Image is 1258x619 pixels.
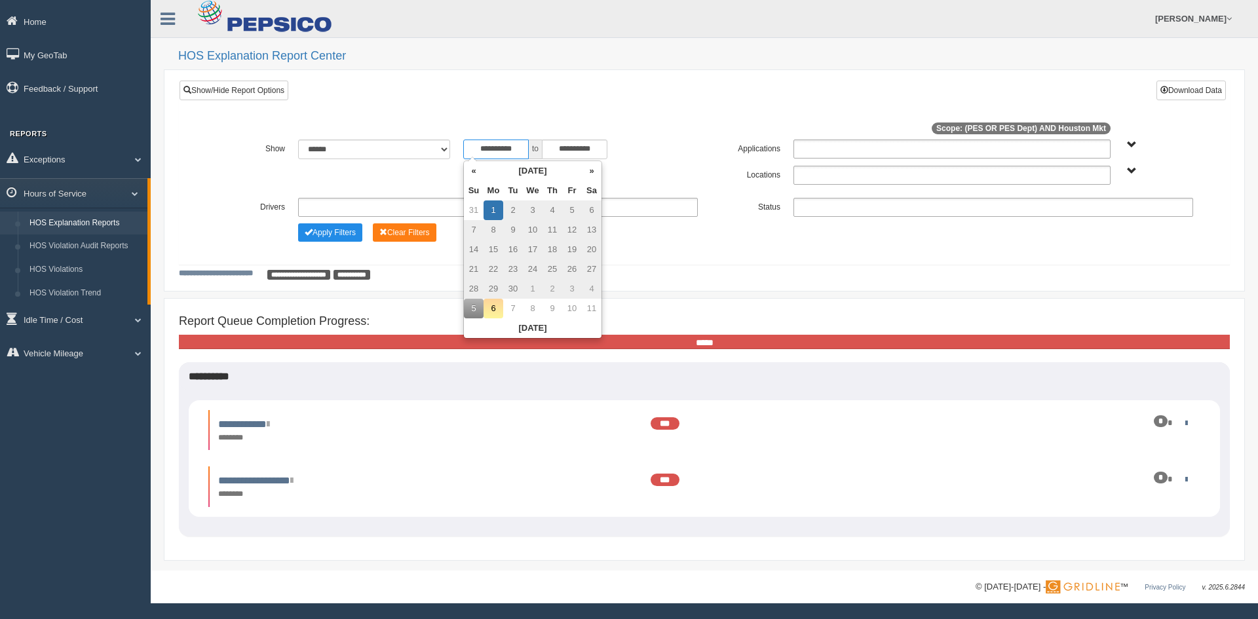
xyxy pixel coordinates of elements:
[1156,81,1226,100] button: Download Data
[582,279,601,299] td: 4
[464,240,484,259] td: 14
[503,200,523,220] td: 2
[1145,584,1185,591] a: Privacy Policy
[543,181,562,200] th: Th
[529,140,542,159] span: to
[464,220,484,240] td: 7
[543,200,562,220] td: 4
[932,122,1111,134] span: Scope: (PES OR PES Dept) AND Houston Mkt
[523,279,543,299] td: 1
[704,140,787,155] label: Applications
[503,279,523,299] td: 30
[180,81,288,100] a: Show/Hide Report Options
[582,259,601,279] td: 27
[484,181,503,200] th: Mo
[484,259,503,279] td: 22
[704,198,787,214] label: Status
[484,200,503,220] td: 1
[582,181,601,200] th: Sa
[523,240,543,259] td: 17
[464,259,484,279] td: 21
[373,223,436,242] button: Change Filter Options
[704,166,787,181] label: Locations
[298,223,362,242] button: Change Filter Options
[1046,580,1120,593] img: Gridline
[484,220,503,240] td: 8
[178,50,1245,63] h2: HOS Explanation Report Center
[24,212,147,235] a: HOS Explanation Reports
[464,279,484,299] td: 28
[523,181,543,200] th: We
[503,181,523,200] th: Tu
[464,161,484,181] th: «
[523,259,543,279] td: 24
[484,161,582,181] th: [DATE]
[464,200,484,220] td: 31
[484,279,503,299] td: 29
[543,279,562,299] td: 2
[582,220,601,240] td: 13
[503,299,523,318] td: 7
[209,140,292,155] label: Show
[523,299,543,318] td: 8
[208,466,1200,506] li: Expand
[503,259,523,279] td: 23
[582,161,601,181] th: »
[562,279,582,299] td: 3
[562,259,582,279] td: 26
[24,258,147,282] a: HOS Violations
[179,315,1230,328] h4: Report Queue Completion Progress:
[543,299,562,318] td: 9
[562,240,582,259] td: 19
[209,198,292,214] label: Drivers
[464,318,601,338] th: [DATE]
[562,181,582,200] th: Fr
[24,282,147,305] a: HOS Violation Trend
[562,299,582,318] td: 10
[523,200,543,220] td: 3
[543,220,562,240] td: 11
[562,200,582,220] td: 5
[562,220,582,240] td: 12
[464,181,484,200] th: Su
[1202,584,1245,591] span: v. 2025.6.2844
[464,299,484,318] td: 5
[24,234,147,258] a: HOS Violation Audit Reports
[543,240,562,259] td: 18
[523,220,543,240] td: 10
[976,580,1245,594] div: © [DATE]-[DATE] - ™
[582,240,601,259] td: 20
[582,200,601,220] td: 6
[208,410,1200,450] li: Expand
[484,240,503,259] td: 15
[503,220,523,240] td: 9
[484,299,503,318] td: 6
[582,299,601,318] td: 11
[503,240,523,259] td: 16
[543,259,562,279] td: 25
